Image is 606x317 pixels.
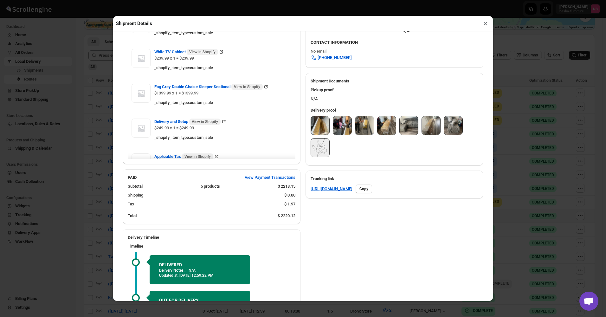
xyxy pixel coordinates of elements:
[179,273,214,278] span: [DATE] | 12:59:22 PM
[234,84,260,89] span: View in Shopify
[241,172,299,183] button: View Payment Transactions
[311,176,478,182] h3: Tracking link
[311,186,352,192] a: [URL][DOMAIN_NAME]
[159,262,241,268] h2: DELIVERED
[159,297,241,303] h2: OUT FOR DELIVERY
[154,56,194,61] span: $239.99 x 1 = $239.99
[128,243,295,249] h3: Timeline
[278,213,295,219] div: $ 2220.12
[184,154,211,159] span: View in Shopify
[311,87,478,93] h3: Pickup proof
[159,273,241,278] p: Updated at :
[311,49,326,54] span: No email
[333,116,351,135] img: acFDwfyryspCJqSjt0LDW.jpg
[132,49,151,68] img: Item
[159,268,185,273] p: Delivery Notes :
[377,116,396,135] img: RrdvA2mbsp_nMindCCoxUd.jpg
[132,119,151,138] img: Item
[422,116,440,135] img: Ff5sZ1F7nWKaJfRxPPPdDo.jpg
[154,134,292,141] div: _shopify_item_type : custom_sale
[128,234,295,241] h2: Delivery Timeline
[359,186,368,191] span: Copy
[132,84,151,103] img: Item
[245,174,295,181] span: View Payment Transactions
[128,192,279,198] div: Shipping
[284,192,295,198] div: $ 0.00
[278,183,295,190] div: $ 2218.15
[154,84,269,89] a: Fog Grey Double Chaise Sleeper Sectional View in Shopify
[355,116,374,135] img: kCYscRlMvXL50NrjSkxe4.jpg
[154,30,292,36] div: _shopify_item_type : custom_sale
[311,39,478,46] h3: CONTACT INFORMATION
[579,292,598,311] div: Open chat
[311,116,329,135] img: 8cy3FqfFS4PXk6TEiLDyW.jpg
[154,153,213,160] span: Applicable Tax
[132,153,151,172] img: Item
[128,183,196,190] div: Subtotal
[481,19,490,28] button: ×
[311,78,478,84] h2: Shipment Documents
[192,119,218,124] span: View in Shopify
[116,20,152,27] h2: Shipment Details
[154,49,224,54] a: White TV Cabinet View in Shopify
[284,201,295,207] div: $ 1.97
[311,107,478,113] h3: Delivery proof
[189,268,196,273] p: N/A
[444,116,462,135] img: guxRwffu7qDQQLtTWsqD1z.jpg
[400,116,418,135] img: qc5bdo_OGN07Vfd5Nlk4X.jpg
[128,213,137,218] b: Total
[154,154,220,159] a: Applicable Tax View in Shopify
[201,183,273,190] div: 5 products
[318,55,352,61] span: [PHONE_NUMBER]
[154,84,263,90] span: Fog Grey Double Chaise Sleeper Sectional
[154,49,218,55] span: White TV Cabinet
[154,119,221,125] span: Delivery and Setup
[356,184,372,193] button: Copy
[311,139,329,157] img: h4RP0WNNqEgiPASbDRTcg.png
[154,100,292,106] div: _shopify_item_type : custom_sale
[128,174,137,181] h2: PAID
[154,65,292,71] div: _shopify_item_type : custom_sale
[307,53,356,63] a: [PHONE_NUMBER]
[128,201,279,207] div: Tax
[306,84,483,105] div: N/A
[154,91,198,95] span: $1399.99 x 1 = $1399.99
[154,119,227,124] a: Delivery and Setup View in Shopify
[189,49,216,55] span: View in Shopify
[154,126,194,130] span: $249.99 x 1 = $249.99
